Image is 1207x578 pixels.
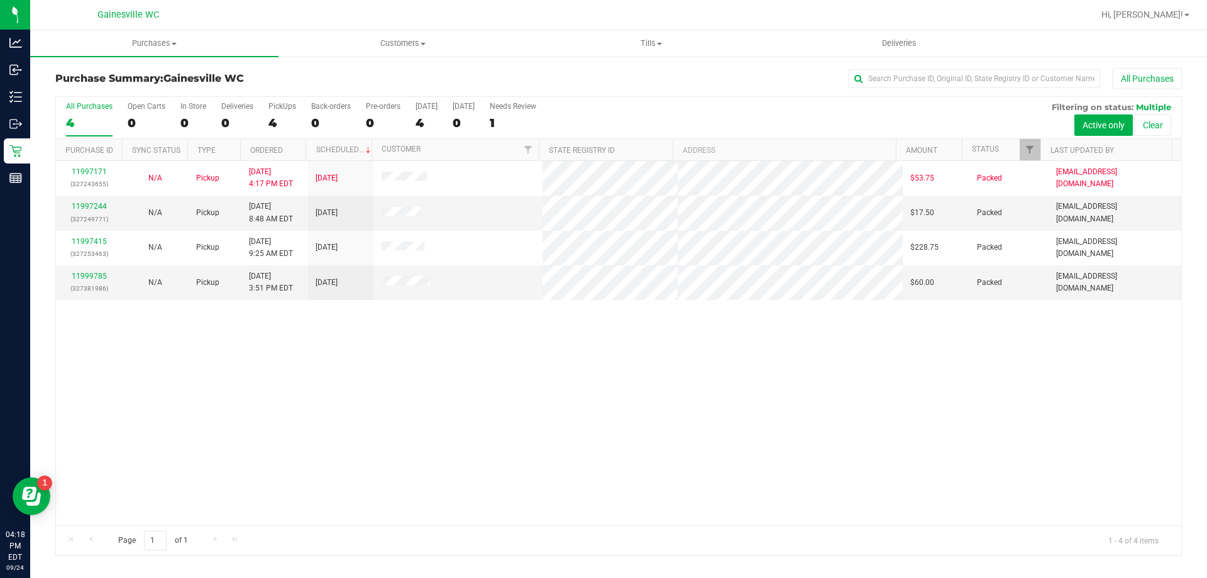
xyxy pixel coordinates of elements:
a: 11997415 [72,237,107,246]
span: Filtering on status: [1052,102,1133,112]
a: Purchase ID [65,146,113,155]
a: Filter [1020,139,1040,160]
h3: Purchase Summary: [55,73,431,84]
button: N/A [148,207,162,219]
div: 4 [66,116,113,130]
inline-svg: Analytics [9,36,22,49]
span: [EMAIL_ADDRESS][DOMAIN_NAME] [1056,201,1174,225]
input: Search Purchase ID, Original ID, State Registry ID or Customer Name... [849,69,1100,88]
span: [DATE] 9:25 AM EDT [249,236,293,260]
span: [EMAIL_ADDRESS][DOMAIN_NAME] [1056,270,1174,294]
a: Sync Status [132,146,180,155]
span: [DATE] [316,207,338,219]
a: Type [197,146,216,155]
span: Gainesville WC [97,9,159,20]
span: Pickup [196,172,219,184]
a: Customers [278,30,527,57]
span: Purchases [30,38,278,49]
span: 1 - 4 of 4 items [1098,531,1169,550]
div: All Purchases [66,102,113,111]
span: $17.50 [910,207,934,219]
div: In Store [180,102,206,111]
p: (327253463) [63,248,114,260]
div: 4 [416,116,438,130]
button: N/A [148,172,162,184]
input: 1 [144,531,167,550]
div: PickUps [268,102,296,111]
span: [DATE] 8:48 AM EDT [249,201,293,225]
a: Scheduled [316,145,373,154]
div: [DATE] [416,102,438,111]
p: 04:18 PM EDT [6,529,25,563]
span: Gainesville WC [163,72,244,84]
span: [DATE] [316,242,338,253]
button: N/A [148,277,162,289]
div: 0 [180,116,206,130]
span: Pickup [196,242,219,253]
span: [DATE] [316,172,338,184]
span: Packed [977,277,1002,289]
button: Clear [1135,114,1171,136]
iframe: Resource center [13,477,50,515]
a: Ordered [250,146,283,155]
span: Deliveries [865,38,934,49]
div: 4 [268,116,296,130]
span: Pickup [196,277,219,289]
a: Status [972,145,999,153]
div: 0 [221,116,253,130]
span: $228.75 [910,242,939,253]
div: 0 [128,116,165,130]
a: Filter [518,139,539,160]
div: 0 [366,116,400,130]
div: Back-orders [311,102,351,111]
span: Pickup [196,207,219,219]
inline-svg: Reports [9,172,22,184]
a: Tills [527,30,775,57]
span: Packed [977,242,1002,253]
a: Deliveries [775,30,1023,57]
span: Not Applicable [148,208,162,217]
span: Hi, [PERSON_NAME]! [1101,9,1183,19]
p: (327249771) [63,213,114,225]
span: $60.00 [910,277,934,289]
span: [DATE] 4:17 PM EDT [249,166,293,190]
span: [EMAIL_ADDRESS][DOMAIN_NAME] [1056,166,1174,190]
div: Deliveries [221,102,253,111]
inline-svg: Outbound [9,118,22,130]
inline-svg: Inventory [9,91,22,103]
span: Not Applicable [148,174,162,182]
inline-svg: Retail [9,145,22,157]
a: 11997244 [72,202,107,211]
button: Active only [1074,114,1133,136]
span: Multiple [1136,102,1171,112]
button: N/A [148,242,162,253]
button: All Purchases [1113,68,1182,89]
div: Open Carts [128,102,165,111]
a: 11997171 [72,167,107,176]
div: [DATE] [453,102,475,111]
a: State Registry ID [549,146,615,155]
span: [EMAIL_ADDRESS][DOMAIN_NAME] [1056,236,1174,260]
a: Customer [382,145,421,153]
div: Needs Review [490,102,536,111]
span: $53.75 [910,172,934,184]
span: Customers [279,38,526,49]
a: Amount [906,146,937,155]
div: 0 [311,116,351,130]
span: Not Applicable [148,243,162,252]
span: Packed [977,207,1002,219]
p: (327243655) [63,178,114,190]
span: Tills [527,38,774,49]
div: 1 [490,116,536,130]
span: [DATE] [316,277,338,289]
span: Packed [977,172,1002,184]
span: Not Applicable [148,278,162,287]
th: Address [673,139,896,161]
a: Last Updated By [1050,146,1114,155]
span: Page of 1 [107,531,198,550]
inline-svg: Inbound [9,64,22,76]
span: [DATE] 3:51 PM EDT [249,270,293,294]
a: Purchases [30,30,278,57]
a: 11999785 [72,272,107,281]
